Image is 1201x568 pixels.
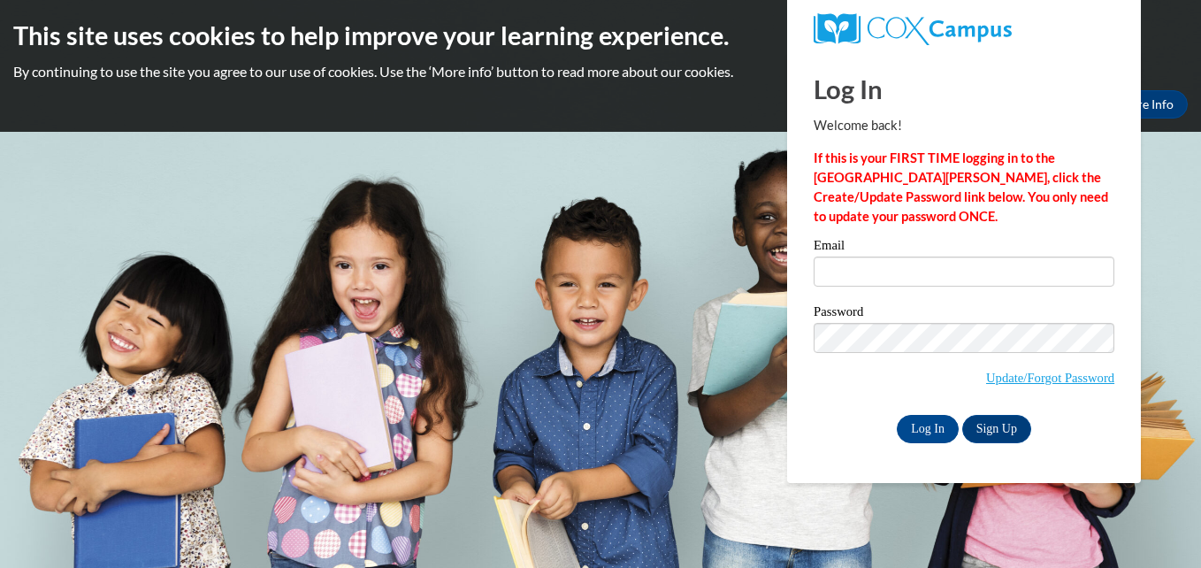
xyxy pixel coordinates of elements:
[986,371,1114,385] a: Update/Forgot Password
[13,62,1188,81] p: By continuing to use the site you agree to our use of cookies. Use the ‘More info’ button to read...
[814,305,1114,323] label: Password
[897,415,959,443] input: Log In
[814,13,1114,45] a: COX Campus
[814,116,1114,135] p: Welcome back!
[814,150,1108,224] strong: If this is your FIRST TIME logging in to the [GEOGRAPHIC_DATA][PERSON_NAME], click the Create/Upd...
[814,239,1114,257] label: Email
[13,18,1188,53] h2: This site uses cookies to help improve your learning experience.
[814,71,1114,107] h1: Log In
[1105,90,1188,119] a: More Info
[814,13,1012,45] img: COX Campus
[962,415,1031,443] a: Sign Up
